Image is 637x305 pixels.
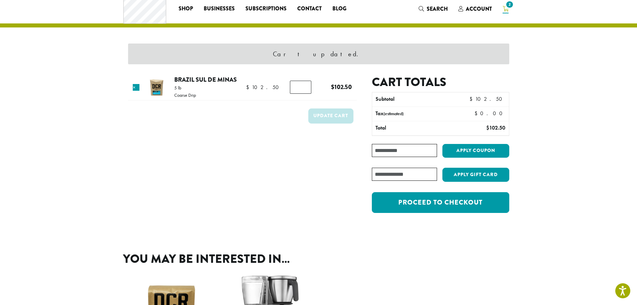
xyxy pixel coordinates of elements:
[372,92,454,106] th: Subtotal
[442,168,509,182] button: Apply Gift Card
[123,252,514,266] h2: You may be interested in…
[486,124,505,131] bdi: 102.50
[469,95,505,102] bdi: 102.50
[128,44,509,64] div: Cart updated.
[372,75,509,89] h2: Cart totals
[246,84,282,91] bdi: 102.50
[179,5,193,13] span: Shop
[466,5,492,13] span: Account
[384,111,404,117] small: (estimated)
[290,81,311,93] input: Product quantity
[442,144,509,158] button: Apply coupon
[413,3,453,14] a: Search
[469,95,475,102] span: $
[204,5,235,13] span: Businesses
[486,124,489,131] span: $
[174,75,237,84] a: Brazil Sul De Minas
[332,5,346,13] span: Blog
[133,84,139,91] a: Remove this item
[174,93,196,97] p: Coarse Drip
[372,192,509,213] a: Proceed to checkout
[474,110,506,117] bdi: 0.00
[331,82,352,91] bdi: 102.50
[308,108,353,124] button: Update cart
[331,82,334,91] span: $
[372,107,469,121] th: Tax
[474,110,480,117] span: $
[173,3,198,14] a: Shop
[245,5,287,13] span: Subscriptions
[372,121,454,135] th: Total
[297,5,322,13] span: Contact
[246,84,252,91] span: $
[174,85,196,90] p: 5 lb
[427,5,448,13] span: Search
[146,77,168,98] img: Brazil Sul De Minas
